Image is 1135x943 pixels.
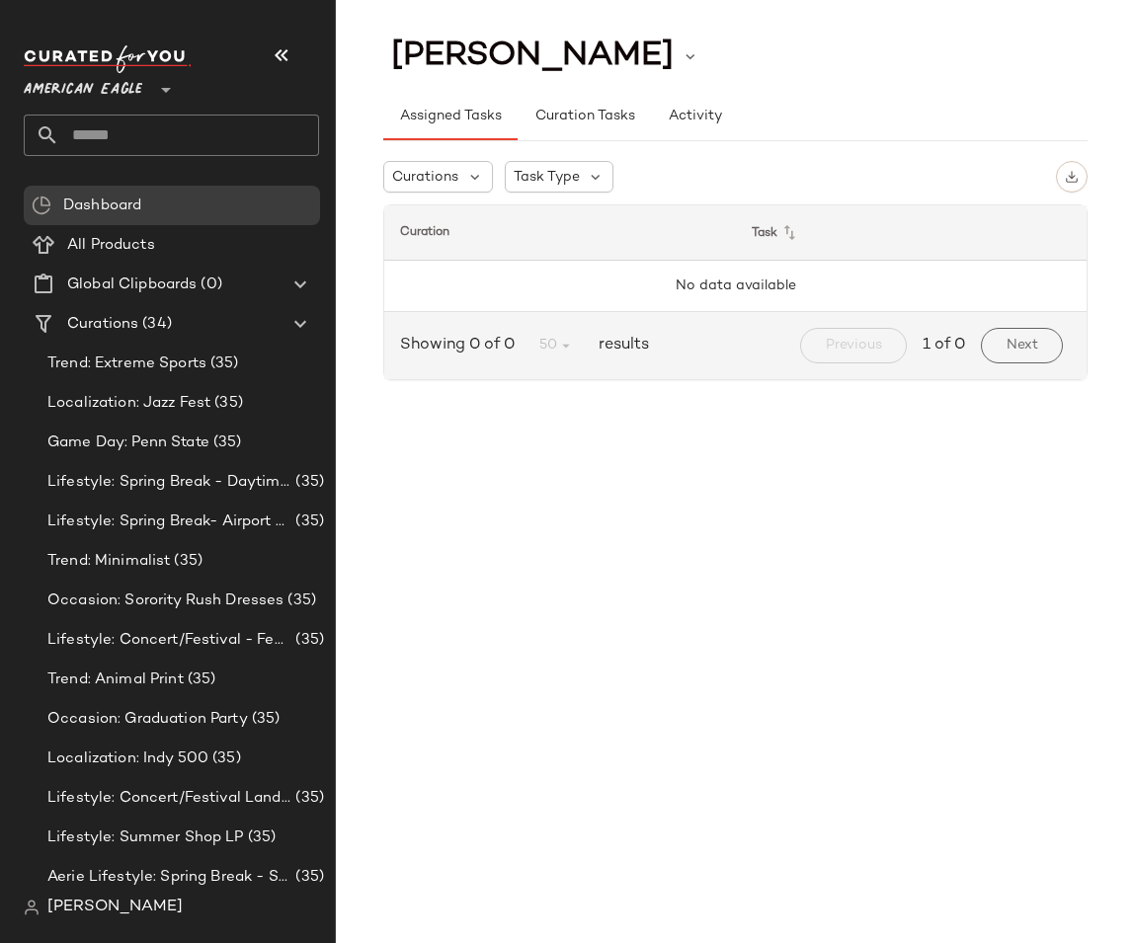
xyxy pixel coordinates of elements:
span: Curations [392,167,458,188]
span: (35) [291,471,324,494]
span: Curation Tasks [533,109,634,124]
span: Trend: Extreme Sports [47,353,206,375]
span: Activity [668,109,722,124]
span: (34) [138,313,172,336]
span: Showing 0 of 0 [400,334,523,357]
td: No data available [384,261,1087,312]
span: (35) [248,708,281,731]
span: Global Clipboards [67,274,197,296]
span: Localization: Indy 500 [47,747,208,770]
span: Lifestyle: Concert/Festival Landing Page [47,787,291,810]
span: (35) [209,432,242,454]
span: (35) [244,826,277,849]
span: Aerie Lifestyle: Spring Break - Sporty [47,866,291,889]
span: Next [1006,338,1038,354]
img: svg%3e [1065,170,1079,184]
span: (35) [170,550,203,573]
span: Dashboard [63,195,141,217]
img: svg%3e [32,196,51,215]
span: (35) [206,353,239,375]
span: Localization: Jazz Fest [47,392,210,415]
span: Lifestyle: Summer Shop LP [47,826,244,849]
span: Occasion: Graduation Party [47,708,248,731]
span: Lifestyle: Concert/Festival - Femme [47,629,291,652]
img: svg%3e [24,900,40,915]
span: (35) [208,747,241,770]
th: Task [736,205,1088,261]
span: Game Day: Penn State [47,432,209,454]
span: (35) [291,787,324,810]
span: Trend: Animal Print [47,668,184,691]
img: cfy_white_logo.C9jOOHJF.svg [24,45,192,73]
span: Trend: Minimalist [47,550,170,573]
span: (35) [291,511,324,533]
span: Occasion: Sorority Rush Dresses [47,589,284,612]
span: (35) [291,629,324,652]
span: Curations [67,313,138,336]
span: All Products [67,234,155,257]
span: (35) [210,392,243,415]
span: 1 of 0 [923,334,965,357]
span: Lifestyle: Spring Break - Daytime Casual [47,471,291,494]
span: (35) [184,668,216,691]
span: results [591,334,649,357]
span: Lifestyle: Spring Break- Airport Style [47,511,291,533]
span: American Eagle [24,67,142,103]
th: Curation [384,205,736,261]
button: Next [981,328,1063,363]
span: [PERSON_NAME] [47,896,183,919]
span: Assigned Tasks [399,109,502,124]
span: [PERSON_NAME] [391,38,674,75]
span: (35) [284,589,316,612]
span: Task Type [514,167,580,188]
span: (35) [291,866,324,889]
span: (0) [197,274,221,296]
